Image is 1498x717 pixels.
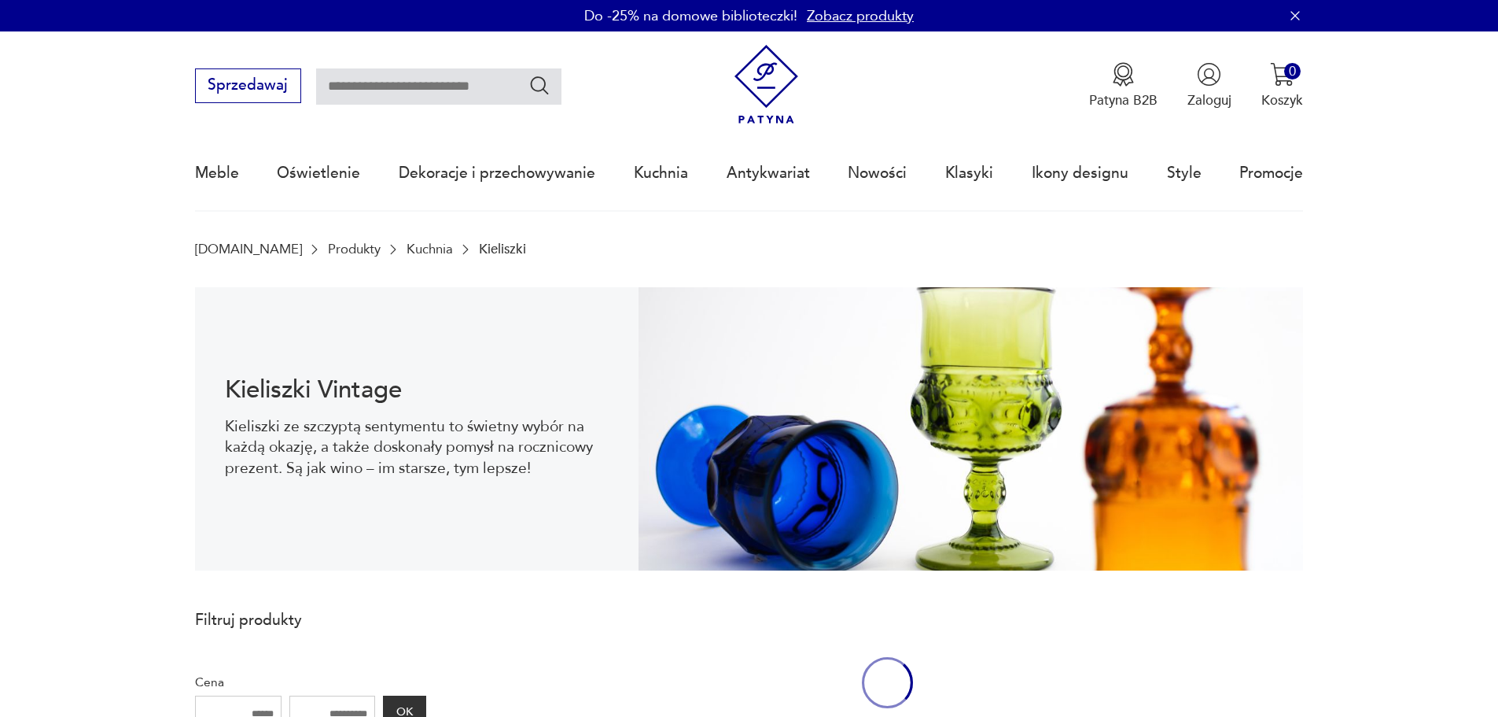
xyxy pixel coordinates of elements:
[1089,62,1158,109] a: Ikona medaluPatyna B2B
[225,416,608,479] p: Kieliszki ze szczyptą sentymentu to świetny wybór na każdą okazję, a także doskonały pomysł na ro...
[195,610,426,630] p: Filtruj produkty
[807,6,914,26] a: Zobacz produkty
[328,242,381,257] a: Produkty
[479,242,526,257] p: Kieliszki
[1197,62,1221,87] img: Ikonka użytkownika
[399,137,595,209] a: Dekoracje i przechowywanie
[727,45,806,124] img: Patyna - sklep z meblami i dekoracjami vintage
[1111,62,1135,87] img: Ikona medalu
[634,137,688,209] a: Kuchnia
[848,137,907,209] a: Nowości
[195,672,426,693] p: Cena
[1239,137,1303,209] a: Promocje
[945,137,993,209] a: Klasyki
[584,6,797,26] p: Do -25% na domowe biblioteczki!
[1261,62,1303,109] button: 0Koszyk
[195,137,239,209] a: Meble
[277,137,360,209] a: Oświetlenie
[727,137,810,209] a: Antykwariat
[1089,91,1158,109] p: Patyna B2B
[1089,62,1158,109] button: Patyna B2B
[1261,91,1303,109] p: Koszyk
[1270,62,1294,87] img: Ikona koszyka
[1167,137,1202,209] a: Style
[225,379,608,401] h1: Kieliszki Vintage
[195,68,301,103] button: Sprzedawaj
[1032,137,1128,209] a: Ikony designu
[639,287,1304,571] img: bf90f398ea3643f2687ef1b1260d0e29.jpg
[195,242,302,257] a: [DOMAIN_NAME]
[195,80,301,93] a: Sprzedawaj
[407,242,453,257] a: Kuchnia
[1284,63,1301,79] div: 0
[1187,91,1231,109] p: Zaloguj
[528,74,551,97] button: Szukaj
[1187,62,1231,109] button: Zaloguj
